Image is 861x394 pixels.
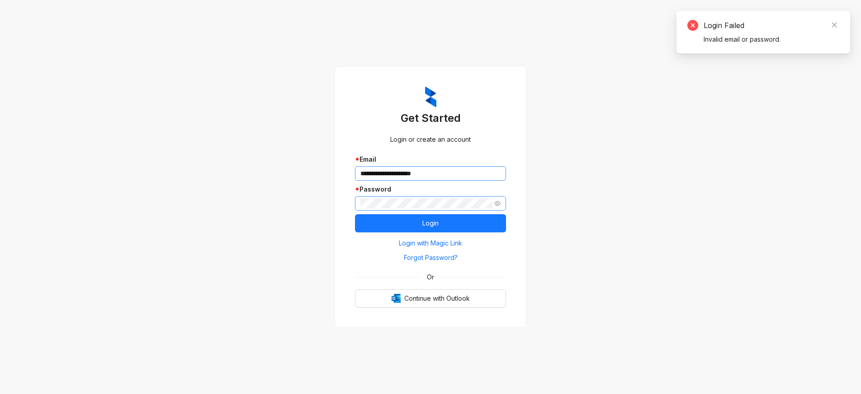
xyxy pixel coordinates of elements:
span: eye [494,200,501,207]
img: Outlook [392,294,401,303]
span: Or [421,272,440,282]
img: ZumaIcon [425,86,436,107]
div: Login or create an account [355,135,506,144]
button: Forgot Password? [355,250,506,265]
button: Login [355,214,506,232]
span: Login with Magic Link [399,238,462,248]
div: Login Failed [704,20,839,31]
button: Login with Magic Link [355,236,506,250]
div: Invalid email or password. [704,34,839,44]
div: Password [355,184,506,194]
div: Email [355,154,506,164]
h3: Get Started [355,111,506,125]
span: close [831,22,837,28]
span: close-circle [687,20,698,31]
span: Continue with Outlook [404,293,470,303]
span: Login [422,218,439,228]
a: Close [829,20,839,30]
button: OutlookContinue with Outlook [355,289,506,308]
span: Forgot Password? [404,253,458,263]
